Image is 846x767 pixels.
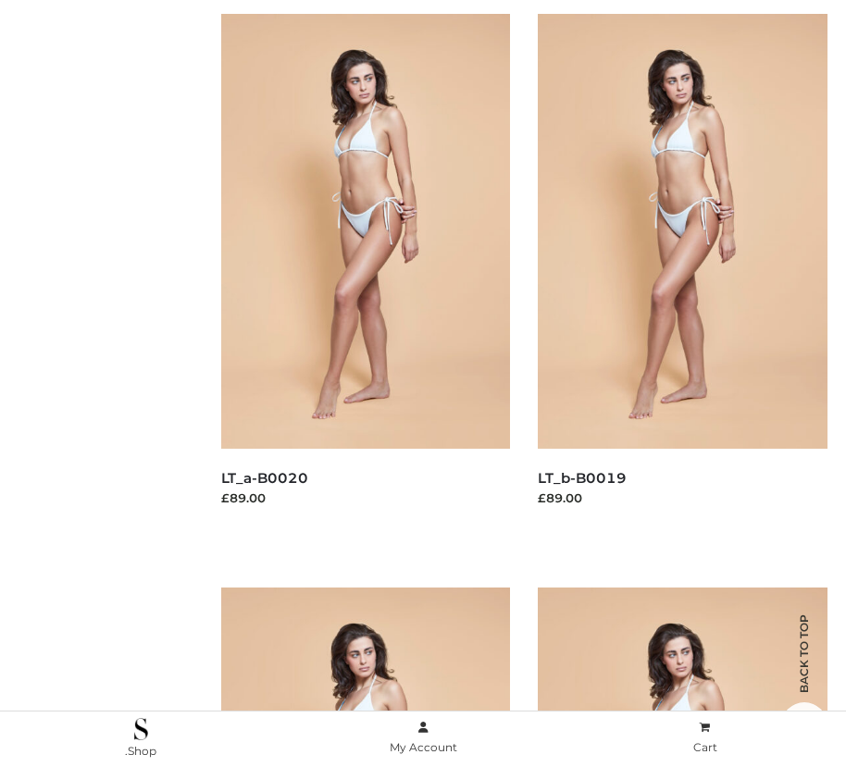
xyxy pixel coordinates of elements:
[134,718,148,740] img: .Shop
[538,489,827,507] div: £89.00
[125,744,156,758] span: .Shop
[693,740,717,754] span: Cart
[221,489,511,507] div: £89.00
[538,469,626,487] a: LT_b-B0019
[781,647,827,693] span: Back to top
[221,469,308,487] a: LT_a-B0020
[282,717,565,759] a: My Account
[564,717,846,759] a: Cart
[390,740,457,754] span: My Account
